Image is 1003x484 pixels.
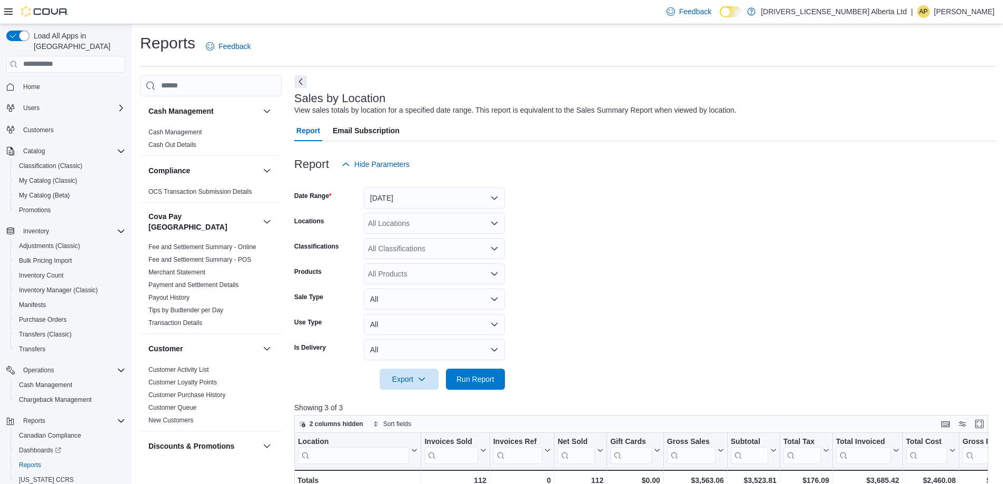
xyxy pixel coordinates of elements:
button: 2 columns hidden [295,418,368,430]
button: Gross Sales [667,437,724,464]
span: Run Report [456,374,494,384]
span: Inventory Manager (Classic) [19,286,98,294]
a: Tips by Budtender per Day [148,307,223,314]
div: Subtotal [731,437,768,464]
button: Catalog [2,144,130,159]
div: Location [298,437,409,464]
span: Transfers [19,345,45,353]
input: Dark Mode [720,6,742,17]
a: Canadian Compliance [15,429,85,442]
a: Transfers [15,343,49,355]
a: Payment and Settlement Details [148,281,239,289]
span: Fee and Settlement Summary - Online [148,243,256,251]
span: Customers [23,126,54,134]
div: Gross Sales [667,437,716,447]
label: Products [294,268,322,276]
div: Total Tax [783,437,821,447]
button: Operations [2,363,130,378]
div: Invoices Ref [493,437,542,464]
button: Run Report [446,369,505,390]
span: Home [23,83,40,91]
button: Canadian Compliance [11,428,130,443]
button: Inventory [19,225,53,238]
a: OCS Transaction Submission Details [148,188,252,195]
span: Report [296,120,320,141]
button: Customer [148,343,259,354]
a: Reports [15,459,45,471]
a: Feedback [662,1,716,22]
a: Merchant Statement [148,269,205,276]
label: Classifications [294,242,339,251]
span: Purchase Orders [19,315,67,324]
span: Reports [19,461,41,469]
span: Fee and Settlement Summary - POS [148,255,251,264]
a: Home [19,81,44,93]
button: Enter fullscreen [973,418,986,430]
span: Feedback [219,41,251,52]
div: Customer [140,363,282,431]
button: Next [294,75,307,88]
button: Customers [2,122,130,137]
button: Cova Pay [GEOGRAPHIC_DATA] [148,211,259,232]
div: Invoices Sold [424,437,478,447]
span: New Customers [148,416,193,424]
div: Total Invoiced [836,437,891,447]
button: Compliance [148,165,259,176]
span: Payout History [148,293,190,302]
div: Compliance [140,185,282,202]
div: Subtotal [731,437,768,447]
span: Transfers (Classic) [15,328,125,341]
button: Reports [11,458,130,472]
p: [PERSON_NAME] [934,5,995,18]
span: Manifests [15,299,125,311]
label: Locations [294,217,324,225]
button: Inventory Manager (Classic) [11,283,130,298]
span: Purchase Orders [15,313,125,326]
button: Display options [956,418,969,430]
span: Inventory [19,225,125,238]
span: Catalog [19,145,125,157]
button: Purchase Orders [11,312,130,327]
span: Classification (Classic) [19,162,83,170]
button: Total Tax [783,437,829,464]
a: Customer Queue [148,404,196,411]
button: Home [2,79,130,94]
button: Location [298,437,418,464]
a: My Catalog (Classic) [15,174,82,187]
h3: Cash Management [148,106,214,116]
h3: Sales by Location [294,92,386,105]
button: Reports [2,413,130,428]
span: Inventory Count [19,271,64,280]
span: 2 columns hidden [310,420,363,428]
div: View sales totals by location for a specified date range. This report is equivalent to the Sales ... [294,105,737,116]
span: Operations [23,366,54,374]
button: Transfers (Classic) [11,327,130,342]
button: Invoices Ref [493,437,550,464]
button: Subtotal [731,437,777,464]
p: | [911,5,913,18]
span: Adjustments (Classic) [19,242,80,250]
h3: Compliance [148,165,190,176]
label: Is Delivery [294,343,326,352]
button: Sort fields [369,418,415,430]
a: Customer Purchase History [148,391,226,399]
button: Users [19,102,44,114]
span: Bulk Pricing Import [15,254,125,267]
a: Transfers (Classic) [15,328,76,341]
a: Promotions [15,204,55,216]
a: Adjustments (Classic) [15,240,84,252]
span: Inventory [23,227,49,235]
div: Total Cost [906,437,947,447]
button: Keyboard shortcuts [939,418,952,430]
button: Hide Parameters [337,154,414,175]
button: Net Sold [558,437,603,464]
a: Customers [19,124,58,136]
a: Fee and Settlement Summary - POS [148,256,251,263]
a: Classification (Classic) [15,160,87,172]
a: Feedback [202,36,255,57]
label: Date Range [294,192,332,200]
span: Reports [19,414,125,427]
